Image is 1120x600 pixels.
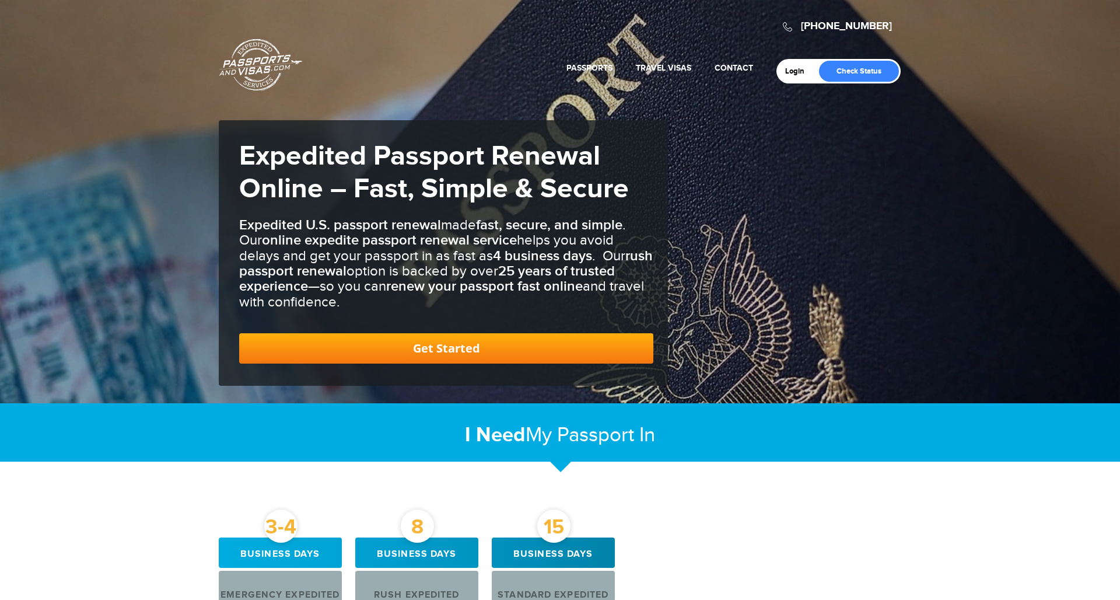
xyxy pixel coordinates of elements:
div: 8 [401,510,434,543]
b: fast, secure, and simple [476,217,622,233]
strong: I Need [465,423,526,448]
a: Check Status [819,61,899,82]
div: Business days [492,538,615,568]
h2: My [219,423,901,448]
b: rush passport renewal [239,247,653,280]
span: Passport In [557,423,655,447]
b: 25 years of trusted experience [239,263,615,295]
div: Business days [219,538,342,568]
a: Get Started [239,333,653,364]
b: renew your passport fast online [386,278,583,295]
a: Travel Visas [636,63,691,73]
a: Contact [715,63,753,73]
a: Login [785,67,813,76]
div: 3-4 [264,510,297,543]
b: online expedite passport renewal service [262,232,517,249]
b: Expedited U.S. passport renewal [239,217,441,233]
div: 15 [537,510,570,543]
b: 4 business days [493,247,592,264]
a: Passports & [DOMAIN_NAME] [219,39,302,91]
h3: made . Our helps you avoid delays and get your passport in as fast as . Our option is backed by o... [239,218,653,310]
a: [PHONE_NUMBER] [801,20,892,33]
div: Business days [355,538,478,568]
strong: Expedited Passport Renewal Online – Fast, Simple & Secure [239,139,629,206]
a: Passports [566,63,612,73]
